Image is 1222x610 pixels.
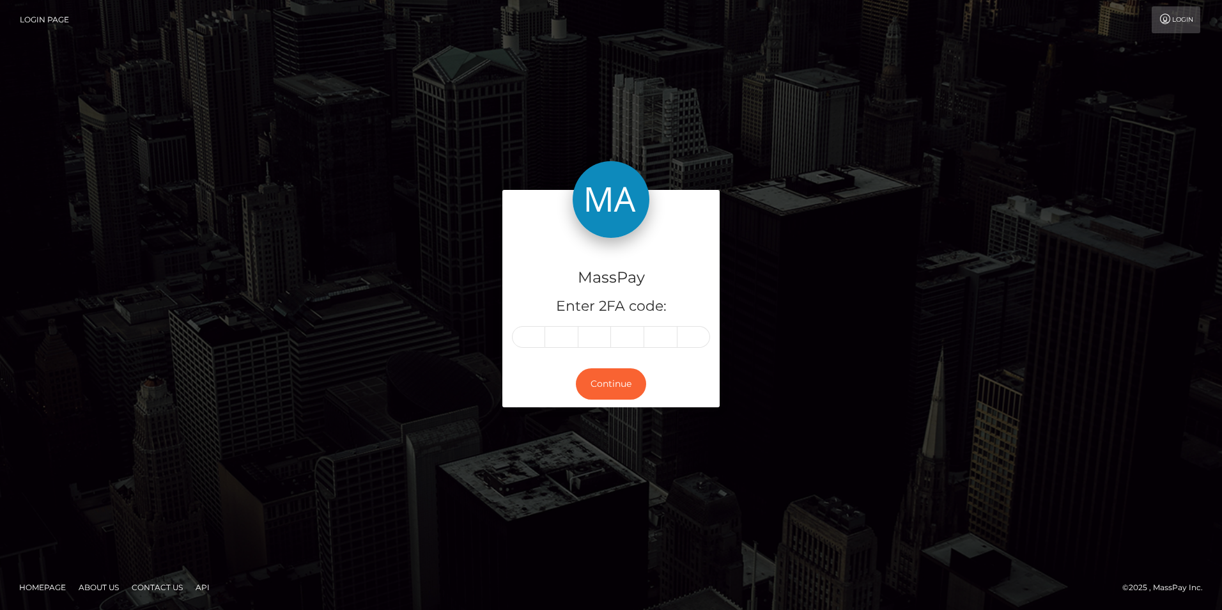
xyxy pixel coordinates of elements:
[573,161,649,238] img: MassPay
[73,577,124,597] a: About Us
[1152,6,1200,33] a: Login
[576,368,646,400] button: Continue
[14,577,71,597] a: Homepage
[190,577,215,597] a: API
[127,577,188,597] a: Contact Us
[1122,581,1212,595] div: © 2025 , MassPay Inc.
[20,6,69,33] a: Login Page
[512,267,710,289] h4: MassPay
[512,297,710,317] h5: Enter 2FA code:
